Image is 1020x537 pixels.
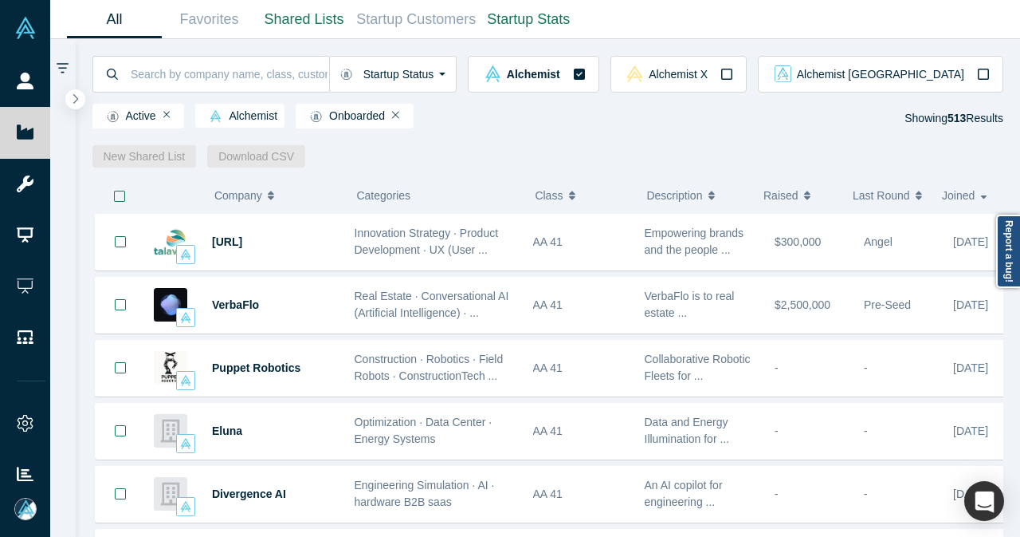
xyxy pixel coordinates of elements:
button: Class [535,179,622,212]
span: An AI copilot for engineering ... [645,479,723,508]
img: alchemist Vault Logo [484,65,501,82]
button: New Shared List [92,145,197,168]
span: Alchemist [GEOGRAPHIC_DATA] [797,69,964,80]
img: Startup status [107,110,119,123]
span: - [775,361,779,374]
a: [URL] [212,235,242,248]
a: Startup Stats [481,1,576,38]
span: $2,500,000 [775,298,830,311]
img: alchemist Vault Logo [180,375,191,386]
img: Eluna's Logo [154,414,187,448]
a: Divergence AI [212,488,286,500]
span: Categories [356,189,410,202]
button: alchemistx Vault LogoAlchemist X [610,56,747,93]
button: Bookmark [96,278,145,333]
span: [DATE] [953,298,988,311]
span: - [775,424,779,437]
span: Angel [864,235,892,248]
span: - [775,488,779,500]
button: Joined [942,179,992,212]
img: Divergence AI's Logo [154,477,187,511]
img: Alchemist Vault Logo [14,17,37,39]
span: Collaborative Robotic Fleets for ... [645,353,751,382]
span: Data and Energy Illumination for ... [645,416,730,445]
img: Startup status [310,110,322,123]
span: Active [100,110,156,123]
button: alchemist Vault LogoAlchemist [468,56,598,93]
button: Bookmark [96,214,145,270]
img: Puppet Robotics's Logo [154,351,187,385]
input: Search by company name, class, customer, one-liner or category [129,55,329,93]
div: AA 41 [533,278,628,333]
span: - [864,488,868,500]
img: Talawa.ai's Logo [154,225,187,259]
img: Startup status [340,68,352,81]
button: Raised [763,179,836,212]
span: Alchemist [202,110,277,123]
img: alchemist_aj Vault Logo [775,65,791,82]
span: Description [646,179,702,212]
img: Mia Scott's Account [14,498,37,520]
span: Optimization · Data Center · Energy Systems [355,416,492,445]
a: Report a bug! [996,215,1020,288]
a: VerbaFlo [212,298,259,311]
span: Construction · Robotics · Field Robots · ConstructionTech ... [355,353,504,382]
span: - [864,361,868,374]
a: Startup Customers [351,1,481,38]
span: Class [535,179,563,212]
img: alchemist Vault Logo [180,438,191,449]
button: Last Round [853,179,925,212]
img: alchemist Vault Logo [210,110,222,122]
strong: 513 [947,112,966,124]
span: Company [214,179,262,212]
a: Favorites [162,1,257,38]
img: alchemist Vault Logo [180,501,191,512]
span: VerbaFlo is to real estate ... [645,290,735,319]
span: [DATE] [953,424,988,437]
img: VerbaFlo's Logo [154,288,187,322]
a: Eluna [212,424,242,437]
img: alchemistx Vault Logo [626,65,643,82]
span: Alchemist X [649,69,708,80]
span: Raised [763,179,798,212]
span: Last Round [853,179,910,212]
span: [DATE] [953,235,988,248]
span: Engineering Simulation · AI · hardware B2B saas [355,479,495,508]
button: Startup Status [329,56,457,93]
div: AA 41 [533,404,628,459]
span: Showing Results [904,112,1003,124]
button: Bookmark [96,404,145,459]
a: Puppet Robotics [212,361,300,374]
img: alchemist Vault Logo [180,312,191,323]
span: Innovation Strategy · Product Development · UX (User ... [355,227,499,256]
span: Real Estate · Conversational AI (Artificial Intelligence) · ... [355,290,509,319]
div: AA 41 [533,341,628,396]
a: Shared Lists [257,1,351,38]
button: Bookmark [96,341,145,396]
button: Remove Filter [163,109,171,120]
span: - [864,424,868,437]
a: All [67,1,162,38]
div: AA 41 [533,215,628,270]
button: Company [214,179,331,212]
span: [DATE] [953,361,988,374]
span: Empowering brands and the people ... [645,227,744,256]
span: Alchemist [507,69,560,80]
img: alchemist Vault Logo [180,249,191,260]
button: Download CSV [207,145,305,168]
button: alchemist_aj Vault LogoAlchemist [GEOGRAPHIC_DATA] [758,56,1003,93]
button: Description [646,179,747,212]
span: [DATE] [953,488,988,500]
button: Remove Filter [392,109,399,120]
span: Pre-Seed [864,298,911,311]
div: AA 41 [533,467,628,522]
span: $300,000 [775,235,821,248]
span: Onboarded [303,110,385,123]
button: Bookmark [96,467,145,522]
span: Joined [942,179,975,212]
